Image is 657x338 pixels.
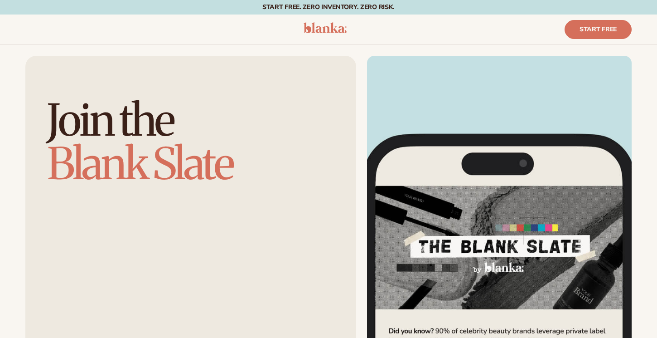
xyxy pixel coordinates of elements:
[565,20,632,39] a: Start free
[262,4,395,10] p: Start free. zero inventory. zero risk.
[47,137,232,191] span: Blank Slate
[304,22,347,33] img: logo
[304,22,347,37] a: logo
